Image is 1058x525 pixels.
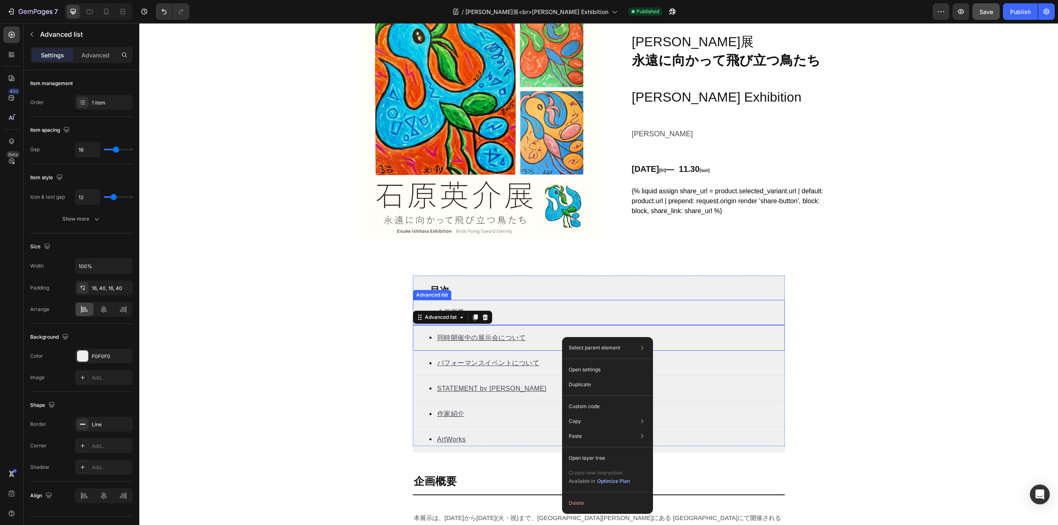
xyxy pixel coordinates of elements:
p: Copy [569,418,581,425]
p: Duplicate [569,381,591,388]
div: Add... [92,374,131,382]
p: Create new interaction [569,469,630,477]
p: Paste [569,432,582,440]
a: ArtWorks [298,413,326,420]
div: Gap [30,146,40,153]
a: パフォーマンスイベントについて [298,336,400,343]
strong: [sun] [560,145,570,150]
iframe: Design area [139,23,1058,525]
div: Undo/Redo [156,3,189,20]
span: Available in [569,478,595,484]
div: Show more [62,215,101,223]
p: ⁠⁠⁠⁠⁠⁠⁠ [274,451,645,466]
button: Save [972,3,1000,20]
p: [DATE] ― 11.30 [493,138,698,155]
div: Align [30,490,54,501]
input: Auto [75,142,100,157]
div: Shape [30,400,57,411]
div: Item spacing [30,125,71,136]
p: 7 [54,7,58,17]
div: 450 [8,88,20,95]
div: Border [30,420,46,428]
a: STATEMENT by [PERSON_NAME] [298,362,407,369]
div: 16, 40, 16, 40 [92,285,131,292]
a: 企画概要 [298,285,325,292]
div: Background [30,332,70,343]
button: 7 [3,3,62,20]
h2: Rich Text Editor. Editing area: main [274,451,646,466]
input: Auto [75,259,132,273]
a: 同時開催中の展示会について [298,311,387,318]
p: Open settings [569,366,600,373]
p: [PERSON_NAME] [493,104,698,117]
div: Size [30,241,52,252]
div: Add... [92,464,131,471]
div: 1 item [92,99,131,107]
strong: [fri] [520,145,527,150]
p: Custom code [569,403,600,410]
div: Arrange [30,306,49,313]
div: Beta [6,151,20,158]
div: F0F0F0 [92,353,131,360]
div: Advanced list [275,268,310,276]
span: Save [979,8,993,15]
div: Line [92,421,131,428]
div: Color [30,352,43,360]
div: Icon & text gap [30,193,65,201]
strong: 永遠に向かって飛び立つ鳥たち [493,30,681,45]
div: Order [30,99,44,106]
div: Optimize Plan [597,477,630,485]
span: Published [636,8,659,15]
p: Open layer tree [569,454,605,462]
p: 目次 [291,261,628,274]
div: Publish [1010,7,1031,16]
a: 企画概要 [274,452,317,464]
p: Select parent element [569,344,620,352]
span: [PERSON_NAME]展<br>[PERSON_NAME] Exhibition [465,7,608,16]
button: Optimize Plan [597,477,630,485]
div: Shadow [30,463,49,471]
a: 作家紹介 [298,387,325,394]
p: Settings [41,51,64,59]
div: Advanced list [284,290,319,298]
div: Item style [30,172,64,183]
div: Corner [30,442,47,449]
span: / [462,7,464,16]
input: Auto [75,190,100,204]
button: Show more [30,211,133,226]
div: Add... [92,442,131,450]
p: Advanced list [40,29,129,39]
div: Open Intercom Messenger [1030,485,1050,504]
button: Publish [1003,3,1038,20]
p: Advanced [81,51,110,59]
button: Delete [565,496,650,511]
div: Width [30,262,44,270]
div: {% liquid assign share_url = product.selected_variant.url | default: product.url | prepend: reque... [493,163,699,193]
div: Item management [30,80,73,87]
div: Rich Text Editor. Editing area: main [297,283,326,295]
div: Image [30,374,45,381]
div: Padding [30,284,49,292]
